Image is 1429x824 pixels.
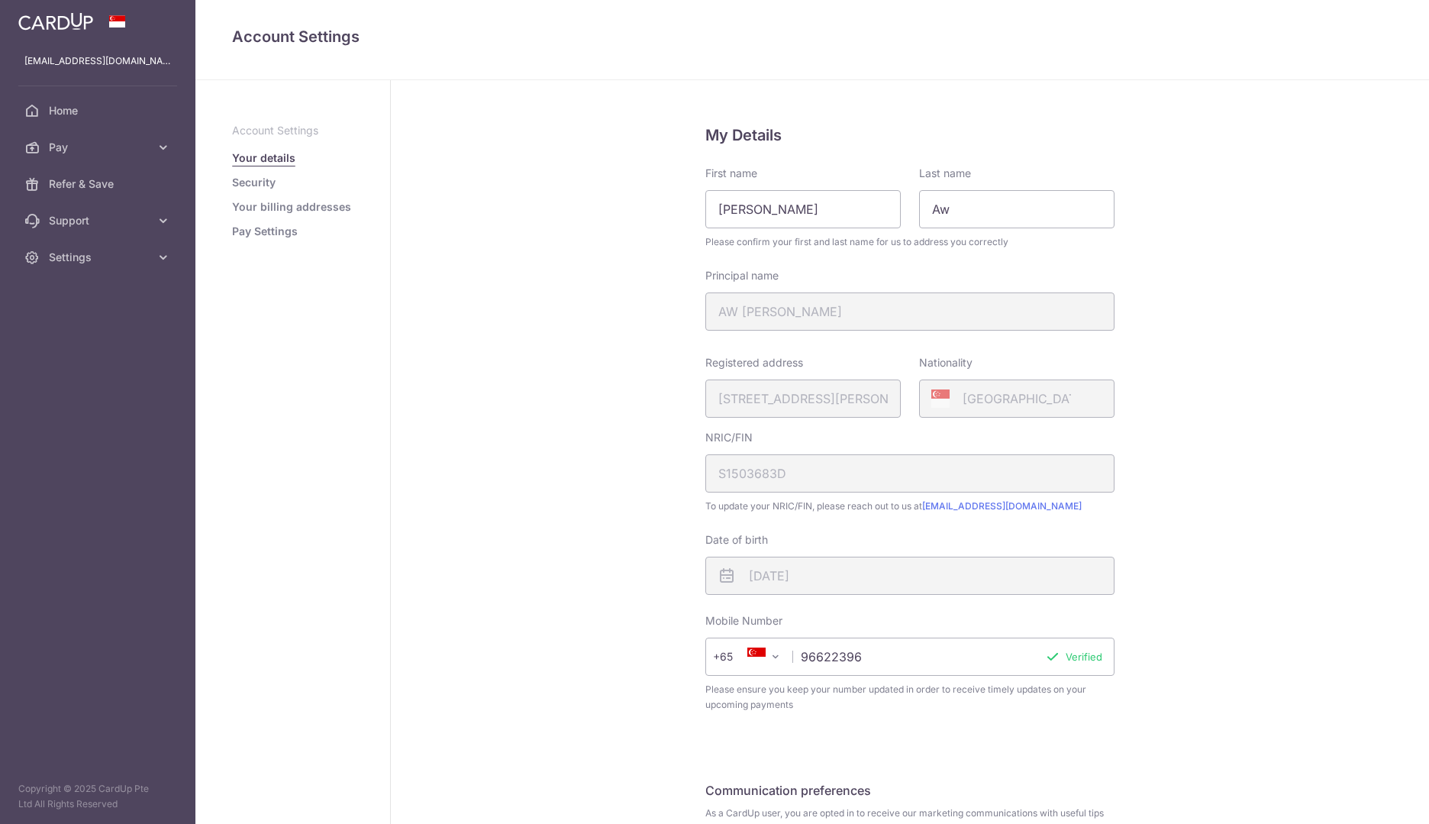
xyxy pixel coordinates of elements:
[49,140,150,155] span: Pay
[232,150,295,166] a: Your details
[919,166,971,181] label: Last name
[705,499,1114,514] span: To update your NRIC/FIN, please reach out to us at
[49,250,150,265] span: Settings
[49,213,150,228] span: Support
[922,500,1082,512] a: [EMAIL_ADDRESS][DOMAIN_NAME]
[24,53,171,69] p: [EMAIL_ADDRESS][DOMAIN_NAME]
[705,430,753,445] label: NRIC/FIN
[705,123,1114,147] h5: My Details
[232,224,298,239] a: Pay Settings
[713,648,754,666] span: +65
[232,199,351,215] a: Your billing addresses
[232,175,276,190] a: Security
[705,190,901,228] input: First name
[919,190,1114,228] input: Last name
[49,176,150,192] span: Refer & Save
[919,355,973,370] label: Nationality
[705,234,1114,250] span: Please confirm your first and last name for us to address you correctly
[718,648,754,666] span: +65
[705,355,803,370] label: Registered address
[705,613,782,629] label: Mobile Number
[705,682,1114,713] span: Please ensure you keep your number updated in order to receive timely updates on your upcoming pa...
[232,24,1392,49] h4: Account Settings
[49,103,150,118] span: Home
[705,532,768,548] label: Date of birth
[705,268,779,283] label: Principal name
[232,123,353,138] p: Account Settings
[705,166,757,181] label: First name
[18,12,93,31] img: CardUp
[705,781,1114,800] h5: Communication preferences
